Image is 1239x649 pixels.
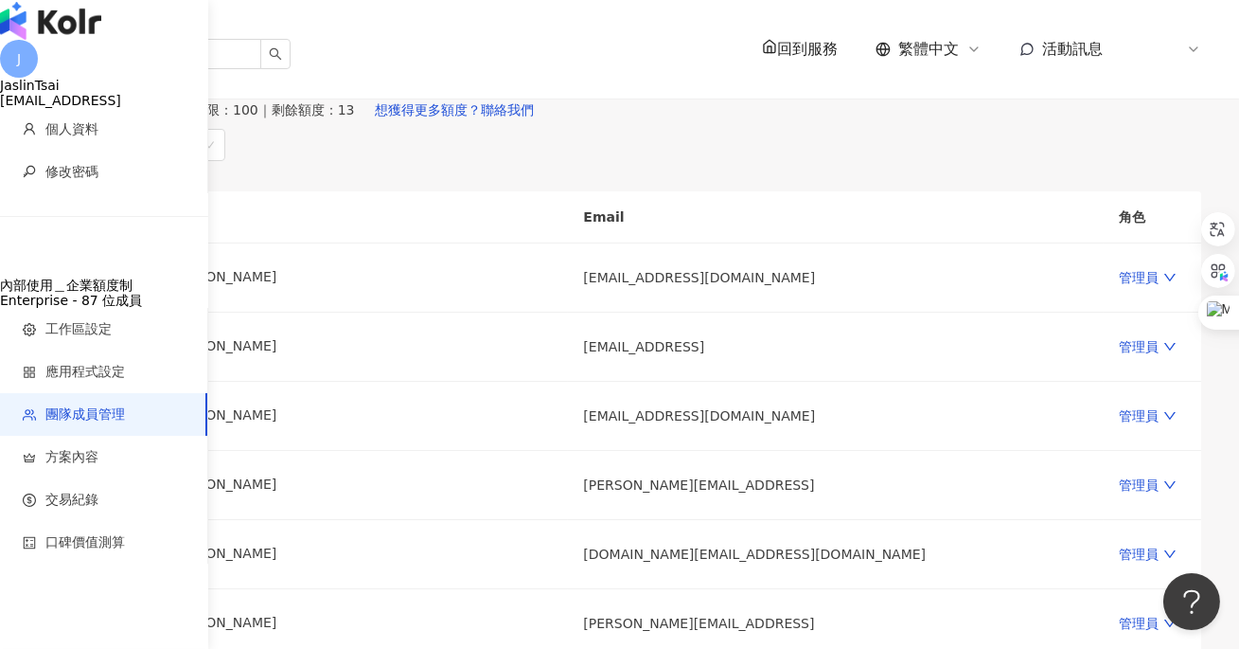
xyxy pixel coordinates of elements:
span: 回到服務 [777,40,838,58]
a: 管理員 [1119,270,1176,285]
span: 繁體中文 [898,39,959,60]
button: 想獲得更多額度？聯絡我們 [355,91,554,129]
a: 管理員 [1119,478,1176,493]
div: [PERSON_NAME] [129,535,553,573]
span: down [1163,271,1177,284]
span: 修改密碼 [45,163,98,182]
th: 角色 [1104,191,1201,243]
span: down [1163,548,1177,561]
span: 方案內容 [45,448,98,467]
span: 口碑價值測算 [45,533,125,552]
td: [EMAIL_ADDRESS][DOMAIN_NAME] [568,243,1104,313]
span: 個人資料 [45,120,98,139]
span: 團隊成員管理 [45,406,125,424]
span: user [23,122,36,135]
td: [DOMAIN_NAME][EMAIL_ADDRESS][DOMAIN_NAME] [568,520,1104,589]
span: 交易紀錄 [45,491,98,510]
span: search [269,47,282,61]
span: down [1163,409,1177,423]
a: 管理員 [1119,616,1176,631]
th: 用戶名稱 [114,191,568,243]
span: 活動訊息 [1042,40,1103,58]
th: Email [568,191,1104,243]
td: [EMAIL_ADDRESS] [568,313,1104,382]
span: down [1163,340,1177,353]
span: J [17,48,21,69]
span: 內 [12,248,26,269]
span: 工作區設定 [45,320,112,339]
span: appstore [23,366,36,379]
span: dollar [23,494,36,507]
span: 團隊成員人數上限：100 ｜ 剩餘額度：13 [114,102,355,117]
span: key [23,165,36,178]
span: calculator [23,536,36,550]
td: [PERSON_NAME][EMAIL_ADDRESS] [568,451,1104,520]
a: 回到服務 [762,11,838,87]
span: 應用程式設定 [45,363,125,382]
span: down [1163,478,1177,492]
a: 管理員 [1119,408,1176,424]
span: 想獲得更多額度？聯絡我們 [375,102,534,117]
div: [PERSON_NAME] [129,397,553,435]
div: [PERSON_NAME] [129,604,553,642]
td: [EMAIL_ADDRESS][DOMAIN_NAME] [568,382,1104,451]
iframe: Help Scout Beacon - Open [1163,573,1220,630]
div: [PERSON_NAME] [129,466,553,504]
div: [PERSON_NAME] [129,328,553,366]
span: down [1163,617,1177,630]
a: 管理員 [1119,547,1176,562]
span: 內 [1153,39,1166,60]
a: 管理員 [1119,339,1176,354]
div: [PERSON_NAME] [129,259,553,297]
